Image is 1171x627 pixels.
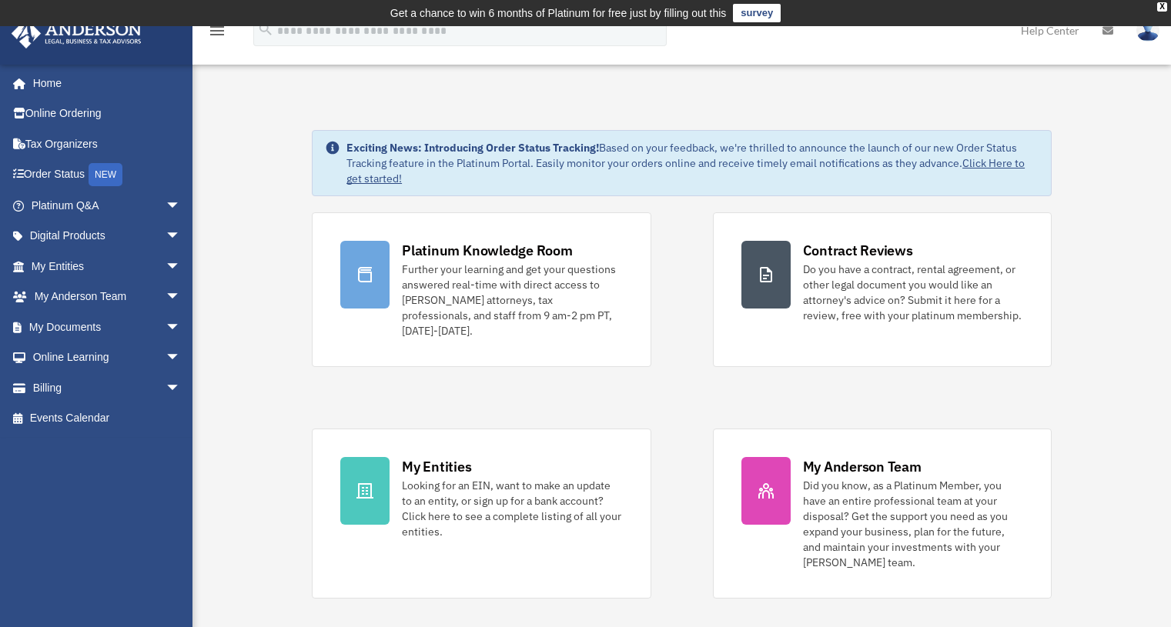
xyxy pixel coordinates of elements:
[166,221,196,252] span: arrow_drop_down
[312,429,651,599] a: My Entities Looking for an EIN, want to make an update to an entity, or sign up for a bank accoun...
[166,282,196,313] span: arrow_drop_down
[11,221,204,252] a: Digital Productsarrow_drop_down
[346,140,1039,186] div: Based on your feedback, we're thrilled to announce the launch of our new Order Status Tracking fe...
[346,156,1025,185] a: Click Here to get started!
[166,342,196,374] span: arrow_drop_down
[390,4,727,22] div: Get a chance to win 6 months of Platinum for free just by filling out this
[803,478,1023,570] div: Did you know, as a Platinum Member, you have an entire professional team at your disposal? Get th...
[11,190,204,221] a: Platinum Q&Aarrow_drop_down
[402,457,471,476] div: My Entities
[208,27,226,40] a: menu
[402,478,622,539] div: Looking for an EIN, want to make an update to an entity, or sign up for a bank account? Click her...
[11,128,204,159] a: Tax Organizers
[257,21,274,38] i: search
[346,141,599,155] strong: Exciting News: Introducing Order Status Tracking!
[11,251,204,282] a: My Entitiesarrow_drop_down
[803,262,1023,323] div: Do you have a contract, rental agreement, or other legal document you would like an attorney's ad...
[1136,19,1159,42] img: User Pic
[402,262,622,339] div: Further your learning and get your questions answered real-time with direct access to [PERSON_NAM...
[803,457,922,476] div: My Anderson Team
[208,22,226,40] i: menu
[803,241,913,260] div: Contract Reviews
[1157,2,1167,12] div: close
[166,190,196,222] span: arrow_drop_down
[11,282,204,312] a: My Anderson Teamarrow_drop_down
[713,212,1052,367] a: Contract Reviews Do you have a contract, rental agreement, or other legal document you would like...
[7,18,146,48] img: Anderson Advisors Platinum Portal
[733,4,781,22] a: survey
[713,429,1052,599] a: My Anderson Team Did you know, as a Platinum Member, you have an entire professional team at your...
[11,403,204,434] a: Events Calendar
[11,372,204,403] a: Billingarrow_drop_down
[166,312,196,343] span: arrow_drop_down
[11,312,204,342] a: My Documentsarrow_drop_down
[11,159,204,191] a: Order StatusNEW
[11,68,196,98] a: Home
[89,163,122,186] div: NEW
[312,212,651,367] a: Platinum Knowledge Room Further your learning and get your questions answered real-time with dire...
[11,98,204,129] a: Online Ordering
[11,342,204,373] a: Online Learningarrow_drop_down
[402,241,573,260] div: Platinum Knowledge Room
[166,251,196,282] span: arrow_drop_down
[166,372,196,404] span: arrow_drop_down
